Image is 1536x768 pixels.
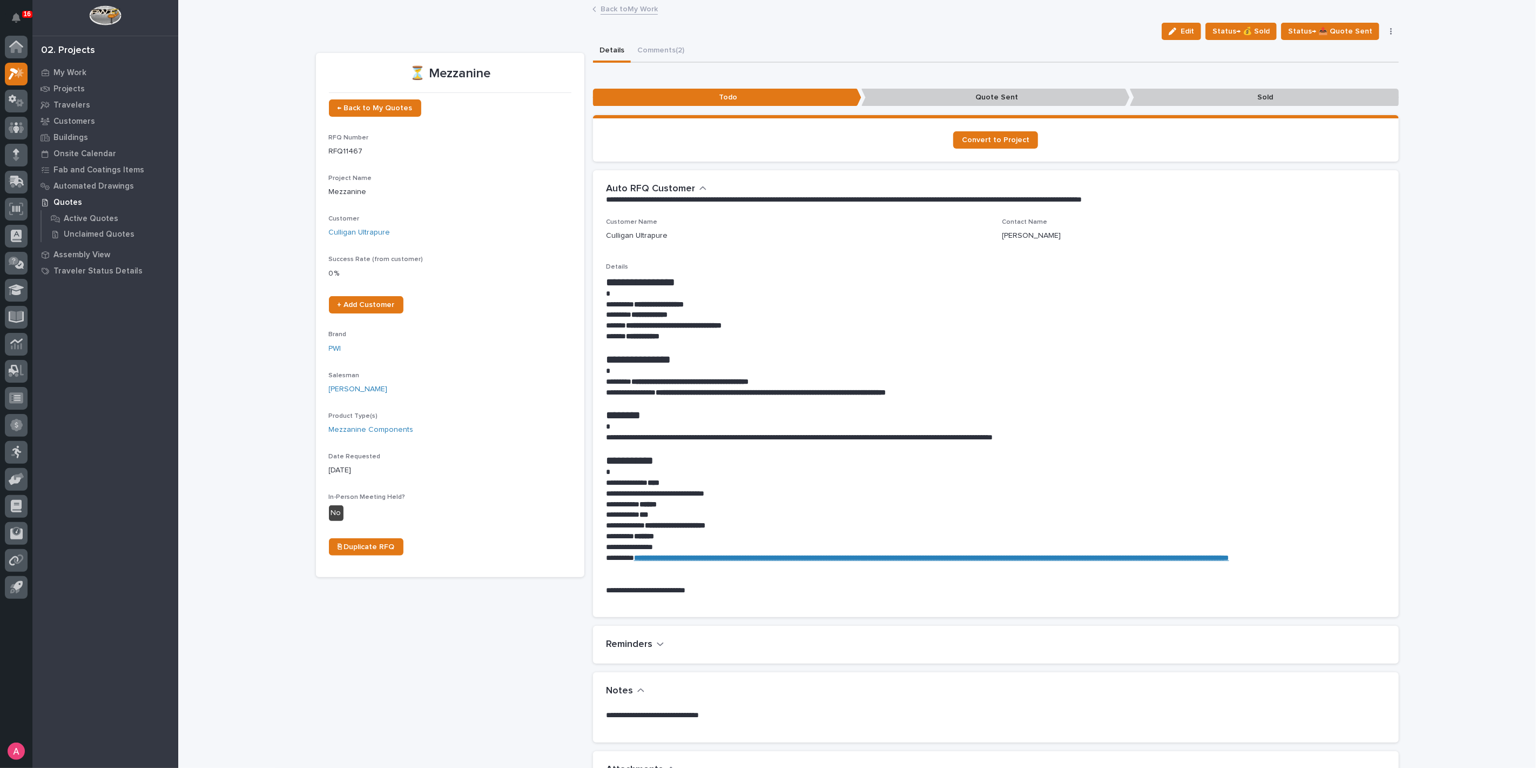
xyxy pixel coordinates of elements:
[64,214,118,224] p: Active Quotes
[64,230,134,239] p: Unclaimed Quotes
[329,186,571,198] p: Mezzanine
[338,104,413,112] span: ← Back to My Quotes
[1212,25,1270,38] span: Status→ 💰 Sold
[329,296,403,313] a: + Add Customer
[32,178,178,194] a: Automated Drawings
[593,40,631,63] button: Details
[89,5,121,25] img: Workspace Logo
[962,136,1029,144] span: Convert to Project
[1002,230,1061,242] p: [PERSON_NAME]
[329,175,372,182] span: Project Name
[24,10,31,18] p: 16
[329,453,381,460] span: Date Requested
[601,2,658,15] a: Back toMy Work
[53,165,144,175] p: Fab and Coatings Items
[53,101,90,110] p: Travelers
[606,639,652,651] h2: Reminders
[32,263,178,279] a: Traveler Status Details
[606,183,695,195] h2: Auto RFQ Customer
[32,81,178,97] a: Projects
[53,198,82,208] p: Quotes
[14,13,28,30] div: Notifications16
[338,301,395,309] span: + Add Customer
[1002,219,1048,225] span: Contact Name
[329,465,571,476] p: [DATE]
[606,219,657,225] span: Customer Name
[329,538,403,556] a: ⎘ Duplicate RFQ
[329,494,406,500] span: In-Person Meeting Held?
[606,639,664,651] button: Reminders
[32,246,178,263] a: Assembly View
[32,97,178,113] a: Travelers
[329,66,571,82] p: ⏳ Mezzanine
[1288,25,1372,38] span: Status→ 📤 Quote Sent
[329,505,343,521] div: No
[329,135,369,141] span: RFQ Number
[32,145,178,162] a: Onsite Calendar
[329,384,388,395] a: [PERSON_NAME]
[53,266,143,276] p: Traveler Status Details
[32,194,178,210] a: Quotes
[42,226,178,242] a: Unclaimed Quotes
[606,685,633,697] h2: Notes
[5,740,28,763] button: users-avatar
[606,183,707,195] button: Auto RFQ Customer
[861,89,1130,106] p: Quote Sent
[1205,23,1277,40] button: Status→ 💰 Sold
[329,99,421,117] a: ← Back to My Quotes
[329,268,571,279] p: 0 %
[53,250,110,260] p: Assembly View
[42,211,178,226] a: Active Quotes
[32,64,178,81] a: My Work
[1281,23,1379,40] button: Status→ 📤 Quote Sent
[329,343,341,355] a: PWI
[1181,26,1194,36] span: Edit
[329,256,423,263] span: Success Rate (from customer)
[338,543,395,551] span: ⎘ Duplicate RFQ
[329,216,360,222] span: Customer
[953,131,1038,149] a: Convert to Project
[53,84,85,94] p: Projects
[53,68,86,78] p: My Work
[631,40,691,63] button: Comments (2)
[32,162,178,178] a: Fab and Coatings Items
[53,117,95,126] p: Customers
[32,113,178,129] a: Customers
[329,146,571,157] p: RFQ11467
[41,45,95,57] div: 02. Projects
[329,227,390,238] a: Culligan Ultrapure
[329,413,378,419] span: Product Type(s)
[53,149,116,159] p: Onsite Calendar
[53,182,134,191] p: Automated Drawings
[606,685,645,697] button: Notes
[53,133,88,143] p: Buildings
[32,129,178,145] a: Buildings
[606,230,668,242] p: Culligan Ultrapure
[606,264,628,270] span: Details
[1130,89,1398,106] p: Sold
[329,424,414,436] a: Mezzanine Components
[329,372,360,379] span: Salesman
[329,331,347,338] span: Brand
[1162,23,1201,40] button: Edit
[5,6,28,29] button: Notifications
[593,89,861,106] p: Todo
